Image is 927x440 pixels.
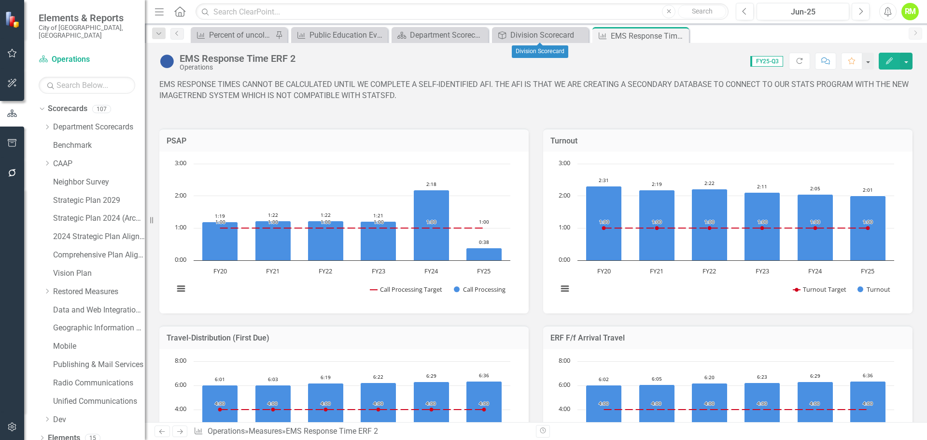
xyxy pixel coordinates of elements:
[611,30,687,42] div: EMS Response Time ERF 2
[209,29,273,41] div: Percent of uncollected utility bills
[294,29,385,41] a: Public Education Events and Attendance
[479,239,489,245] text: 0:38
[510,29,586,41] div: Division Scorecard
[426,400,436,407] text: 4:00
[175,356,186,365] text: 8:00
[167,137,521,145] h3: PSAP
[814,226,817,230] path: FY24, 1. Turnout Target.
[215,213,225,219] text: 1:19
[808,267,822,275] text: FY24
[810,400,820,407] text: 4:00
[53,268,145,279] a: Vision Plan
[550,334,905,342] h3: ERF F/f Arrival Travel
[810,185,820,192] text: 2:05
[175,380,186,389] text: 6:00
[53,286,145,298] a: Restored Measures
[704,374,715,381] text: 6:20
[553,159,903,304] div: Chart. Highcharts interactive chart.
[479,372,489,379] text: 6:36
[196,3,729,20] input: Search ClearPoint...
[586,186,622,261] path: FY20, 2.31. Turnout.
[202,190,502,261] g: Call Processing, series 2 of 2. Bar series with 6 bars.
[159,79,913,103] p: EMS RESPONSE TIMES CANNOT BE CALCULATED UNTIL WE COMPLETE A SELF-IDENTIFIED AFI. THE AFI IS THAT ...
[180,64,295,71] div: Operations
[175,191,186,199] text: 2:00
[410,29,486,41] div: Department Scorecard
[193,29,273,41] a: Percent of uncollected utility bills
[39,77,135,94] input: Search Below...
[53,396,145,407] a: Unified Communications
[558,282,572,296] button: View chart menu, Chart
[901,3,919,20] button: RM
[599,177,609,184] text: 2:31
[559,158,570,167] text: 3:00
[213,267,227,275] text: FY20
[167,334,521,342] h3: Travel-Distribution (First Due)
[708,226,712,230] path: FY22, 1. Turnout Target.
[678,5,726,18] button: Search
[53,158,145,170] a: CAAP
[652,375,662,382] text: 6:05
[53,250,145,261] a: Comprehensive Plan Alignment
[756,267,769,275] text: FY23
[414,190,449,261] path: FY24, 2.18. Call Processing.
[454,285,506,294] button: Show Call Processing
[175,404,186,413] text: 4:00
[53,359,145,370] a: Publishing & Mail Services
[599,218,609,225] text: 1:00
[559,380,570,389] text: 6:00
[863,372,873,379] text: 6:36
[424,267,438,275] text: FY24
[266,267,280,275] text: FY21
[810,372,820,379] text: 6:29
[494,29,586,41] a: Division Scorecard
[553,159,899,304] svg: Interactive chart
[208,426,245,436] a: Operations
[863,186,873,193] text: 2:01
[53,122,145,133] a: Department Scorecards
[866,226,870,230] path: FY25, 1. Turnout Target.
[479,400,489,407] text: 4:00
[39,54,135,65] a: Operations
[169,159,515,304] svg: Interactive chart
[692,189,728,261] path: FY22, 2.22. Turnout.
[215,376,225,383] text: 6:01
[286,426,378,436] div: EMS Response Time ERF 2
[373,400,383,407] text: 4:00
[374,218,384,225] text: 1:00
[268,376,278,383] text: 6:03
[202,222,238,261] path: FY20, 1.19. Call Processing.
[650,267,663,275] text: FY21
[175,255,186,264] text: 0:00
[602,226,606,230] path: FY20, 1. Turnout Target.
[268,218,278,225] text: 1:00
[53,414,145,426] a: Dev
[48,103,87,114] a: Scorecards
[53,231,145,242] a: 2024 Strategic Plan Alignment
[53,341,145,352] a: Mobile
[372,267,385,275] text: FY23
[430,408,434,412] path: FY24, 4. Travel-Distribution Target.
[321,218,331,225] text: 1:00
[757,400,767,407] text: 4:00
[426,181,436,187] text: 2:18
[798,195,833,261] path: FY24, 2.05. Turnout.
[760,226,764,230] path: FY23, 1. Turnout Target.
[426,218,436,225] text: 1:00
[267,400,278,407] text: 4:00
[169,159,519,304] div: Chart. Highcharts interactive chart.
[704,180,715,186] text: 2:22
[308,221,344,261] path: FY22, 1.22. Call Processing.
[92,105,111,113] div: 107
[255,221,291,261] path: FY21, 1.22. Call Processing.
[321,374,331,381] text: 6:19
[758,218,768,225] text: 1:00
[655,226,659,230] path: FY21, 1. Turnout Target.
[218,408,486,412] g: Travel-Distribution Target, series 1 of 2. Line with 6 data points.
[599,400,609,407] text: 4:00
[810,218,820,225] text: 1:00
[5,11,22,28] img: ClearPoint Strategy
[692,7,713,15] span: Search
[651,400,661,407] text: 4:00
[482,408,486,412] path: FY25, 4. Travel-Distribution Target.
